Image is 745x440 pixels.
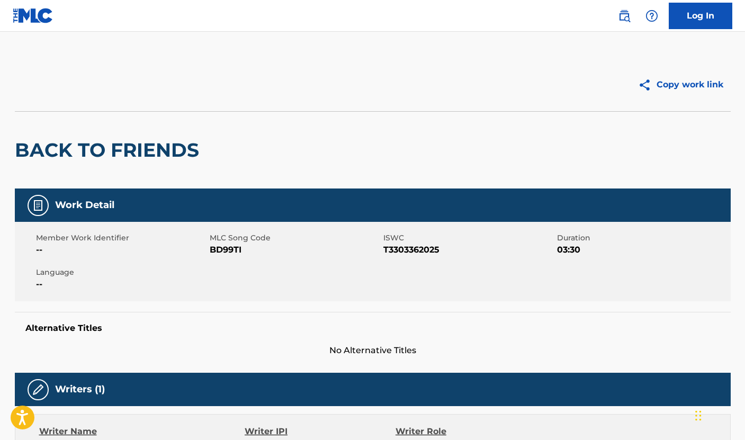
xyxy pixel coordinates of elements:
[614,5,635,26] a: Public Search
[55,383,105,396] h5: Writers (1)
[210,244,381,256] span: BD99TI
[618,10,631,22] img: search
[641,5,662,26] div: Help
[383,232,554,244] span: ISWC
[645,10,658,22] img: help
[39,425,245,438] div: Writer Name
[210,232,381,244] span: MLC Song Code
[692,389,745,440] iframe: Chat Widget
[669,3,732,29] a: Log In
[638,78,657,92] img: Copy work link
[15,138,204,162] h2: BACK TO FRIENDS
[36,278,207,291] span: --
[15,344,731,357] span: No Alternative Titles
[32,199,44,212] img: Work Detail
[245,425,396,438] div: Writer IPI
[383,244,554,256] span: T3303362025
[557,244,728,256] span: 03:30
[36,244,207,256] span: --
[55,199,114,211] h5: Work Detail
[36,232,207,244] span: Member Work Identifier
[631,71,731,98] button: Copy work link
[695,400,702,432] div: Drag
[396,425,533,438] div: Writer Role
[557,232,728,244] span: Duration
[13,8,53,23] img: MLC Logo
[32,383,44,396] img: Writers
[25,323,720,334] h5: Alternative Titles
[36,267,207,278] span: Language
